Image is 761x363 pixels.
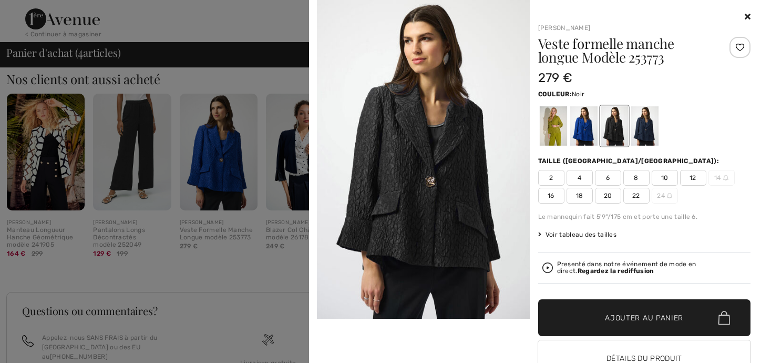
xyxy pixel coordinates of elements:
[164,18,181,33] button: Réduire le widget
[652,170,678,186] span: 10
[570,106,597,146] div: Saphir Royal 163
[652,188,678,204] span: 24
[567,188,593,204] span: 18
[567,170,593,186] span: 4
[45,13,149,36] h1: Live Chat | Chat en direct
[538,37,715,64] h1: Veste formelle manche longue Modèle 253773
[19,113,45,122] strong: E-mail
[538,156,722,166] div: Taille ([GEOGRAPHIC_DATA]/[GEOGRAPHIC_DATA]):
[708,170,735,186] span: 14
[538,90,572,98] span: Couleur:
[539,106,567,146] div: Fern
[86,265,178,285] button: Envoyer le message
[578,267,654,275] strong: Regardez la rediffusion
[542,263,553,273] img: Regardez la rediffusion
[538,170,564,186] span: 2
[605,312,683,324] span: Ajouter au panier
[667,193,672,198] img: ring-m.svg
[631,106,658,146] div: Bleu Nuit
[538,24,591,32] a: [PERSON_NAME]
[557,261,747,275] div: Presenté dans notre événement de mode en direct.
[623,188,650,204] span: 22
[600,106,628,146] div: Noir
[595,170,621,186] span: 6
[19,52,110,60] span: We'll answer back ASAP!
[572,90,584,98] span: Noir
[538,299,751,336] button: Ajouter au panier
[680,170,706,186] span: 12
[723,175,728,180] img: ring-m.svg
[24,7,45,17] span: Aide
[623,170,650,186] span: 8
[19,160,55,169] strong: Message
[538,70,573,85] span: 279 €
[538,230,617,239] span: Voir tableau des tailles
[538,212,751,221] div: Le mannequin fait 5'9"/175 cm et porte une taille 6.
[718,311,730,325] img: Bag.svg
[538,188,564,204] span: 16
[19,66,38,74] strong: Nom
[595,188,621,204] span: 20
